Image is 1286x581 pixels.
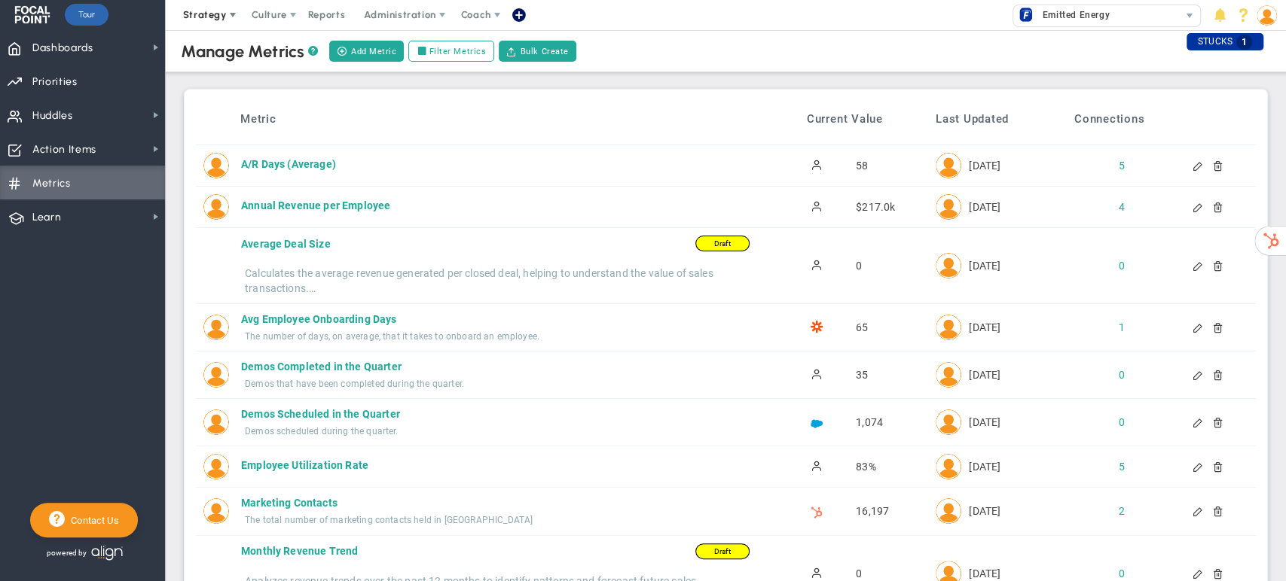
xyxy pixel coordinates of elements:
div: Delete this Metric [1205,568,1218,579]
div: Delete this Metric [1205,160,1218,171]
span: Culture [252,9,287,20]
img: Lisa Jenkins [936,315,961,340]
div: Delete this Metric [1205,370,1218,380]
span: Huddles [32,100,73,132]
span: Emitted Energy [1035,5,1110,25]
img: Lisa Jenkins [203,315,229,340]
div: Click to manage this Metric's Connections [1096,320,1121,335]
div: Click to manage this Metric's Connections [1096,415,1121,430]
div: Manage Metrics [181,41,318,62]
div: Click to manage this Metric's Connections [1096,258,1121,273]
span: Mon Oct 06 2025 01:46:25 GMT-0400 (Eastern Daylight Time) [969,503,1000,519]
img: Mark Collins [203,454,229,479]
h3: Metric [240,112,694,126]
div: Employee Utilization Rate [241,458,750,473]
div: Powered by Align [30,541,185,564]
div: Edit this Metric [1193,160,1205,171]
div: Delete this Metric [1205,322,1218,333]
div: Delete this Metric [1205,506,1218,516]
div: Edit this Metric [1193,370,1205,380]
span: 16197 [856,505,889,517]
div: Click to manage this Metric's Connections [1096,566,1121,581]
img: Jane Wilson [203,498,229,524]
span: Manually Updated [811,367,823,379]
div: The number of days, on average, that it takes to onboard an employee. [245,330,753,343]
span: Manually Updated [811,199,823,211]
span: Mon Oct 06 2025 03:03:24 GMT-0400 (Eastern Daylight Time) [969,415,1000,430]
img: Tom Johnson [936,194,961,220]
img: Brent Rasche [936,253,961,278]
img: Jane Wilson [936,498,961,524]
span: Thu Jun 05 2025 13:44:28 GMT-0400 (Eastern Daylight Time) [969,367,1000,382]
h3: Current Value [778,112,882,126]
div: Edit this Metric [1193,260,1205,271]
span: 1074 [856,416,883,428]
img: Zapier Enabled [811,321,823,333]
div: Demos Scheduled in the Quarter [241,406,750,421]
div: Demos scheduled during the quarter. [245,425,753,438]
img: Tom Johnson [203,153,229,178]
img: HubSpot Enabled [811,506,823,519]
div: Delete this Metric [1205,260,1218,271]
div: Avg Employee Onboarding Days [241,312,750,327]
img: Mark Collins [203,409,229,435]
span: 35 [856,369,868,381]
div: Annual Revenue per Employee [241,198,750,213]
span: select [1178,5,1200,26]
span: Administration [364,9,435,20]
span: Wed Jan 29 2025 13:21:05 GMT-0500 (Eastern Standard Time) [969,158,1000,173]
div: Click to manage this Metric's Connections [1096,503,1121,519]
div: Edit this Metric [1193,506,1205,516]
div: Delete this Metric [1205,417,1218,427]
span: 58 [856,160,868,172]
span: Manually Updated [811,158,823,170]
span: 65 [856,321,868,333]
span: Wed Jan 29 2025 13:21:05 GMT-0500 (Eastern Standard Time) [969,199,1000,214]
p: Calculates the average revenue generated per closed deal, helping to understand the value of sale... [245,266,753,296]
div: Demos Completed in the Quarter [241,359,750,374]
div: Delete this Metric [1205,461,1218,472]
img: Tom Johnson [936,153,961,178]
span: Manually Updated [811,459,823,471]
span: 0 [856,567,862,579]
span: Contact Us [65,515,119,526]
span: 1 [1236,35,1252,50]
div: Edit this Metric [1193,417,1205,427]
img: 202247.Person.photo [1257,5,1277,26]
div: Click to manage this Metric's Connections [1096,367,1121,382]
div: Edit this Metric [1193,568,1205,579]
img: 32842.Company.photo [1016,5,1035,24]
span: Mon Jun 02 2025 16:38:10 GMT-0400 (Eastern Daylight Time) [969,566,1000,581]
div: Demos that have been completed during the quarter. [245,378,753,391]
div: Edit this Metric [1193,461,1205,472]
img: Mark Collins [936,454,961,479]
div: Monthly Revenue Trend [241,543,695,558]
span: Manually Updated [811,566,823,578]
span: Dashboards [32,32,93,64]
h3: Connections [1040,112,1178,126]
div: Marketing Contacts [241,495,750,510]
div: Edit this Metric [1193,202,1205,212]
img: Mark Collins [203,362,229,388]
span: Coach [461,9,491,20]
span: 83% [856,461,875,473]
span: Strategy [183,9,227,20]
div: A/R Days (Average) [241,157,750,172]
img: Tom Johnson [203,194,229,220]
span: Action Items [32,134,96,166]
img: Salesforce Enabled<br />Sandbox: Quarterly Demos [811,418,823,430]
div: Edit this Metric [1193,322,1205,333]
button: Add Metric [329,41,404,62]
button: Bulk Create [499,41,576,62]
span: Priorities [32,66,78,98]
div: Delete this Metric [1205,202,1218,212]
label: Filter Metrics [408,41,494,62]
span: Manually Updated [811,258,823,270]
span: Wed Jan 29 2025 13:21:05 GMT-0500 (Eastern Standard Time) [969,320,1000,335]
div: The total number of marketing contacts held in [GEOGRAPHIC_DATA] [245,514,753,527]
span: $217,000 [856,201,895,213]
span: Metrics [32,168,71,199]
div: Draft [695,543,750,559]
div: Draft [695,236,750,251]
span: Mon Jun 02 2025 16:38:10 GMT-0400 (Eastern Daylight Time) [969,258,1000,273]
